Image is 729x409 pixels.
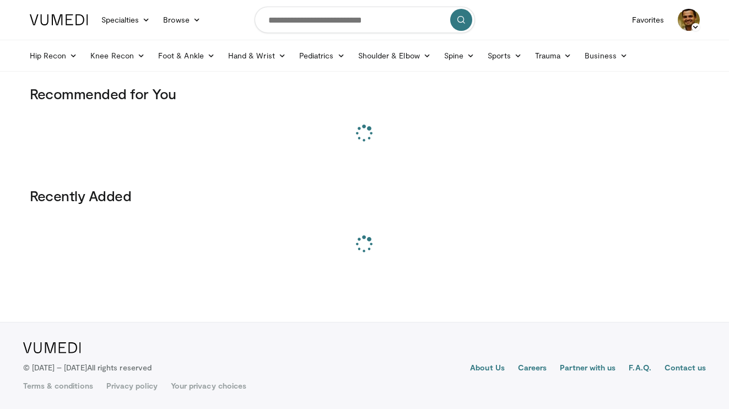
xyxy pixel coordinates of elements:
img: VuMedi Logo [23,342,81,353]
p: © [DATE] – [DATE] [23,362,152,373]
a: Browse [156,9,207,31]
a: Specialties [95,9,157,31]
a: Business [578,45,634,67]
a: Pediatrics [293,45,352,67]
input: Search topics, interventions [255,7,475,33]
a: Foot & Ankle [152,45,222,67]
a: Contact us [665,362,706,375]
h3: Recommended for You [30,85,700,103]
h3: Recently Added [30,187,700,204]
a: Terms & conditions [23,380,93,391]
a: Trauma [528,45,579,67]
a: F.A.Q. [629,362,651,375]
a: Spine [438,45,481,67]
a: Shoulder & Elbow [352,45,438,67]
span: All rights reserved [87,363,152,372]
a: About Us [470,362,505,375]
a: Favorites [625,9,671,31]
a: Your privacy choices [171,380,246,391]
img: VuMedi Logo [30,14,88,25]
a: Sports [481,45,528,67]
a: Careers [518,362,547,375]
a: Hip Recon [23,45,84,67]
a: Knee Recon [84,45,152,67]
a: Hand & Wrist [222,45,293,67]
img: Avatar [678,9,700,31]
a: Privacy policy [106,380,158,391]
a: Partner with us [560,362,615,375]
